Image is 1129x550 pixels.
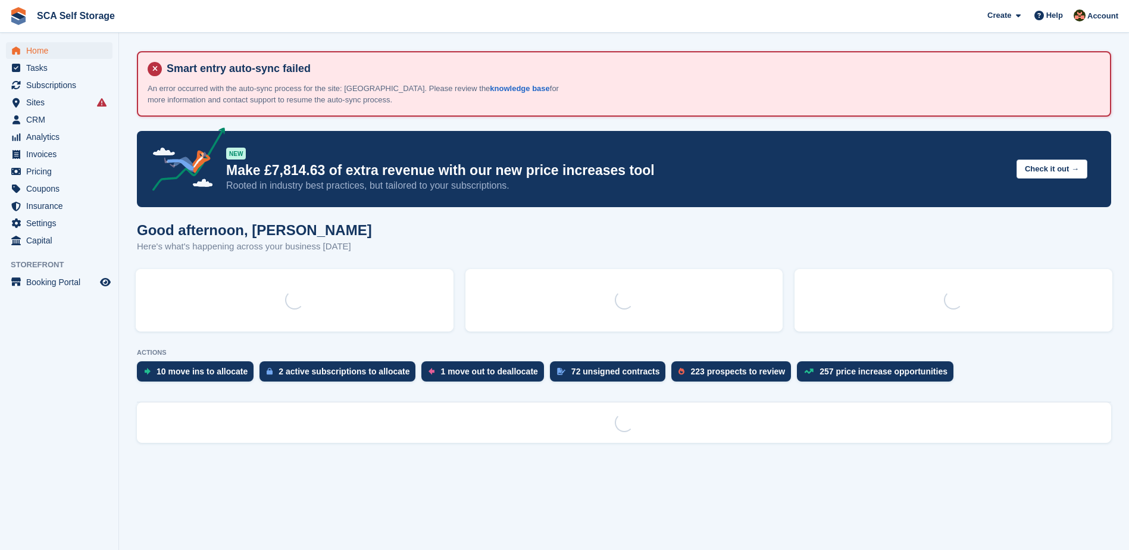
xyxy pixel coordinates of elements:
img: move_outs_to_deallocate_icon-f764333ba52eb49d3ac5e1228854f67142a1ed5810a6f6cc68b1a99e826820c5.svg [429,368,434,375]
div: NEW [226,148,246,160]
a: menu [6,232,112,249]
img: move_ins_to_allocate_icon-fdf77a2bb77ea45bf5b3d319d69a93e2d87916cf1d5bf7949dd705db3b84f3ca.svg [144,368,151,375]
span: Create [987,10,1011,21]
span: Settings [26,215,98,232]
span: Pricing [26,163,98,180]
p: An error occurred with the auto-sync process for the site: [GEOGRAPHIC_DATA]. Please review the f... [148,83,564,106]
a: 223 prospects to review [671,361,797,387]
a: menu [6,94,112,111]
img: prospect-51fa495bee0391a8d652442698ab0144808aea92771e9ea1ae160a38d050c398.svg [678,368,684,375]
span: Invoices [26,146,98,162]
img: price_increase_opportunities-93ffe204e8149a01c8c9dc8f82e8f89637d9d84a8eef4429ea346261dce0b2c0.svg [804,368,814,374]
p: ACTIONS [137,349,1111,357]
a: menu [6,274,112,290]
h1: Good afternoon, [PERSON_NAME] [137,222,372,238]
a: Preview store [98,275,112,289]
div: 257 price increase opportunities [820,367,947,376]
a: 72 unsigned contracts [550,361,672,387]
span: Tasks [26,60,98,76]
span: Account [1087,10,1118,22]
a: 1 move out to deallocate [421,361,549,387]
span: Coupons [26,180,98,197]
a: menu [6,60,112,76]
img: contract_signature_icon-13c848040528278c33f63329250d36e43548de30e8caae1d1a13099fd9432cc5.svg [557,368,565,375]
a: menu [6,77,112,93]
a: 2 active subscriptions to allocate [259,361,421,387]
div: 223 prospects to review [690,367,785,376]
div: 72 unsigned contracts [571,367,660,376]
span: Home [26,42,98,59]
div: 1 move out to deallocate [440,367,537,376]
a: menu [6,180,112,197]
span: Insurance [26,198,98,214]
img: Sarah Race [1074,10,1086,21]
span: Analytics [26,129,98,145]
a: menu [6,215,112,232]
p: Here's what's happening across your business [DATE] [137,240,372,254]
img: price-adjustments-announcement-icon-8257ccfd72463d97f412b2fc003d46551f7dbcb40ab6d574587a9cd5c0d94... [142,127,226,195]
img: stora-icon-8386f47178a22dfd0bd8f6a31ec36ba5ce8667c1dd55bd0f319d3a0aa187defe.svg [10,7,27,25]
i: Smart entry sync failures have occurred [97,98,107,107]
span: CRM [26,111,98,128]
a: menu [6,163,112,180]
p: Rooted in industry best practices, but tailored to your subscriptions. [226,179,1007,192]
a: menu [6,198,112,214]
a: menu [6,42,112,59]
span: Help [1046,10,1063,21]
h4: Smart entry auto-sync failed [162,62,1100,76]
button: Check it out → [1017,160,1087,179]
span: Storefront [11,259,118,271]
a: knowledge base [490,84,549,93]
a: 10 move ins to allocate [137,361,259,387]
a: menu [6,129,112,145]
div: 10 move ins to allocate [157,367,248,376]
a: 257 price increase opportunities [797,361,959,387]
p: Make £7,814.63 of extra revenue with our new price increases tool [226,162,1007,179]
a: menu [6,146,112,162]
span: Sites [26,94,98,111]
div: 2 active subscriptions to allocate [279,367,409,376]
img: active_subscription_to_allocate_icon-d502201f5373d7db506a760aba3b589e785aa758c864c3986d89f69b8ff3... [267,367,273,375]
span: Booking Portal [26,274,98,290]
span: Capital [26,232,98,249]
span: Subscriptions [26,77,98,93]
a: SCA Self Storage [32,6,120,26]
a: menu [6,111,112,128]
